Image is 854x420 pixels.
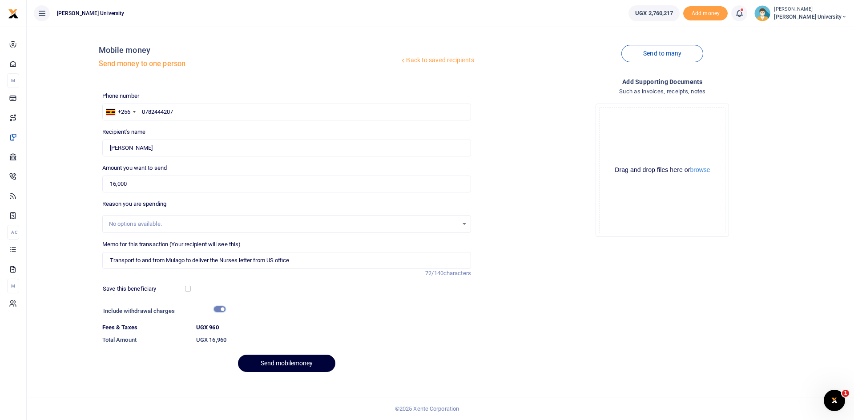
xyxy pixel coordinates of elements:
div: File Uploader [596,104,729,237]
label: Recipient's name [102,128,146,136]
img: logo-small [8,8,19,19]
div: Uganda: +256 [103,104,138,120]
label: Memo for this transaction (Your recipient will see this) [102,240,241,249]
a: Add money [683,9,728,16]
div: No options available. [109,220,458,228]
a: logo-small logo-large logo-large [8,10,19,16]
div: +256 [118,108,130,116]
a: UGX 2,760,217 [628,5,680,21]
span: 1 [842,390,849,397]
span: characters [443,270,471,276]
a: profile-user [PERSON_NAME] [PERSON_NAME] University [754,5,847,21]
li: M [7,73,19,88]
label: Phone number [102,92,139,100]
small: [PERSON_NAME] [774,6,847,13]
h5: Send money to one person [99,60,400,68]
li: M [7,279,19,293]
button: browse [690,167,710,173]
li: Wallet ballance [625,5,683,21]
span: [PERSON_NAME] University [774,13,847,21]
h6: Total Amount [102,336,189,344]
div: Drag and drop files here or [600,166,725,174]
a: Send to many [621,45,703,62]
dt: Fees & Taxes [99,323,193,332]
h6: Include withdrawal charges [103,308,221,315]
input: Enter extra information [102,252,471,269]
img: profile-user [754,5,770,21]
label: Reason you are spending [102,200,166,208]
span: UGX 2,760,217 [635,9,673,18]
input: UGX [102,176,471,192]
label: Amount you want to send [102,164,167,172]
iframe: Intercom live chat [824,390,845,411]
input: Loading name... [102,140,471,156]
h4: Add supporting Documents [478,77,847,87]
h4: Such as invoices, receipts, notes [478,87,847,96]
span: 72/140 [425,270,443,276]
h6: UGX 16,960 [196,336,471,344]
li: Ac [7,225,19,240]
h4: Mobile money [99,45,400,55]
span: [PERSON_NAME] University [53,9,128,17]
input: Enter phone number [102,104,471,120]
li: Toup your wallet [683,6,728,21]
label: Save this beneficiary [103,284,156,293]
span: Add money [683,6,728,21]
a: Back to saved recipients [399,52,475,68]
button: Send mobilemoney [238,355,335,372]
label: UGX 960 [196,323,219,332]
